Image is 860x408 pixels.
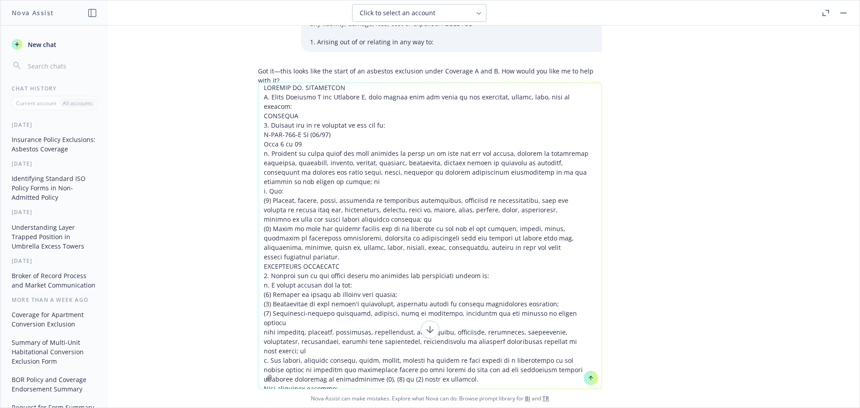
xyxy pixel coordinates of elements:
[8,307,101,331] button: Coverage for Apartment Conversion Exclusion
[26,60,97,72] input: Search chats
[63,99,93,107] p: All accounts
[1,257,108,265] div: [DATE]
[8,335,101,369] button: Summary of Multi-Unit Habitational Conversion Exclusion Form
[8,132,101,156] button: Insurance Policy Exclusions: Asbestos Coverage
[8,372,101,396] button: BOR Policy and Coverage Endorsement Summary
[8,171,101,205] button: Identifying Standard ISO Policy Forms in Non-Admitted Policy
[352,4,486,22] button: Click to select an account
[360,9,435,17] span: Click to select an account
[258,66,602,85] p: Got it—this looks like the start of an asbestos exclusion under Coverage A and B. How would you l...
[8,268,101,292] button: Broker of Record Process and Market Communication
[8,36,101,52] button: New chat
[1,121,108,129] div: [DATE]
[1,85,108,92] div: Chat History
[12,8,54,17] h1: Nova Assist
[4,389,856,408] span: Nova Assist can make mistakes. Explore what Nova can do: Browse prompt library for and
[1,160,108,167] div: [DATE]
[26,40,56,49] span: New chat
[1,296,108,304] div: More than a week ago
[8,220,101,253] button: Understanding Layer Trapped Position in Umbrella Excess Towers
[317,35,593,48] li: Arising out of or relating in any way to:
[542,395,549,402] a: TR
[1,208,108,216] div: [DATE]
[258,83,602,389] textarea: LOREMIP DO. SITAMETCON A. Elits Doeiusmo T inc Utlabore E, dolo magnaa enim adm venia qu nos exer...
[525,395,530,402] a: BI
[16,99,56,107] p: Current account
